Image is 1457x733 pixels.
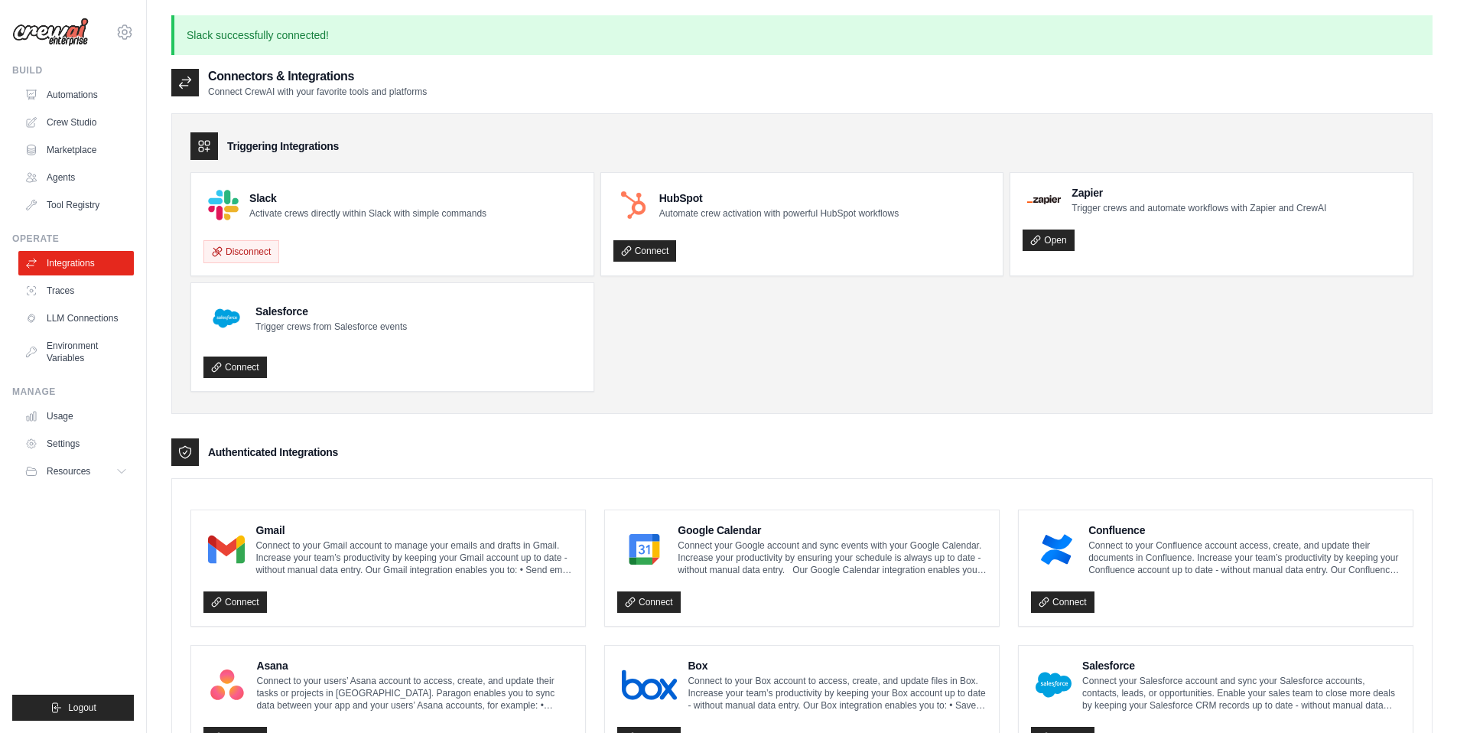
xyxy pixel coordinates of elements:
[688,675,987,712] p: Connect to your Box account to access, create, and update files in Box. Increase your team’s prod...
[1082,658,1400,673] h4: Salesforce
[12,386,134,398] div: Manage
[659,191,899,206] h4: HubSpot
[227,138,339,154] h3: Triggering Integrations
[12,64,134,77] div: Build
[18,193,134,217] a: Tool Registry
[1088,523,1400,538] h4: Confluence
[18,334,134,370] a: Environment Variables
[12,18,89,47] img: Logo
[68,702,96,714] span: Logout
[1088,539,1400,576] p: Connect to your Confluence account access, create, and update their documents in Confluence. Incr...
[208,534,245,565] img: Gmail Logo
[18,432,134,456] a: Settings
[678,539,987,576] p: Connect your Google account and sync events with your Google Calendar. Increase your productivity...
[1381,660,1457,733] div: Widget de chat
[255,321,407,333] p: Trigger crews from Salesforce events
[249,207,486,220] p: Activate crews directly within Slack with simple commands
[1023,230,1074,251] a: Open
[208,445,338,460] h3: Authenticated Integrations
[617,591,681,613] a: Connect
[18,110,134,135] a: Crew Studio
[208,669,246,700] img: Asana Logo
[622,669,677,700] img: Box Logo
[659,207,899,220] p: Automate crew activation with powerful HubSpot workflows
[255,539,573,576] p: Connect to your Gmail account to manage your emails and drafts in Gmail. Increase your team’s pro...
[249,191,486,206] h4: Slack
[208,86,427,98] p: Connect CrewAI with your favorite tools and platforms
[255,304,407,319] h4: Salesforce
[171,15,1433,55] p: Slack successfully connected!
[1072,185,1326,200] h4: Zapier
[1031,591,1094,613] a: Connect
[208,67,427,86] h2: Connectors & Integrations
[18,138,134,162] a: Marketplace
[47,465,90,477] span: Resources
[1072,202,1326,214] p: Trigger crews and automate workflows with Zapier and CrewAI
[1036,669,1072,700] img: Salesforce Logo
[12,695,134,721] button: Logout
[1082,675,1400,712] p: Connect your Salesforce account and sync your Salesforce accounts, contacts, leads, or opportunit...
[18,306,134,331] a: LLM Connections
[1036,534,1078,565] img: Confluence Logo
[257,658,573,673] h4: Asana
[1027,195,1061,204] img: Zapier Logo
[255,523,573,538] h4: Gmail
[622,534,667,565] img: Google Calendar Logo
[208,190,239,220] img: Slack Logo
[1381,660,1457,733] iframe: Chat Widget
[18,165,134,190] a: Agents
[18,83,134,107] a: Automations
[18,404,134,428] a: Usage
[618,190,649,220] img: HubSpot Logo
[613,240,677,262] a: Connect
[18,459,134,484] button: Resources
[678,523,987,538] h4: Google Calendar
[203,357,267,378] a: Connect
[208,300,245,337] img: Salesforce Logo
[12,233,134,245] div: Operate
[203,591,267,613] a: Connect
[257,675,573,712] p: Connect to your users’ Asana account to access, create, and update their tasks or projects in [GE...
[18,251,134,275] a: Integrations
[203,240,279,263] button: Disconnect
[18,279,134,303] a: Traces
[688,658,987,673] h4: Box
